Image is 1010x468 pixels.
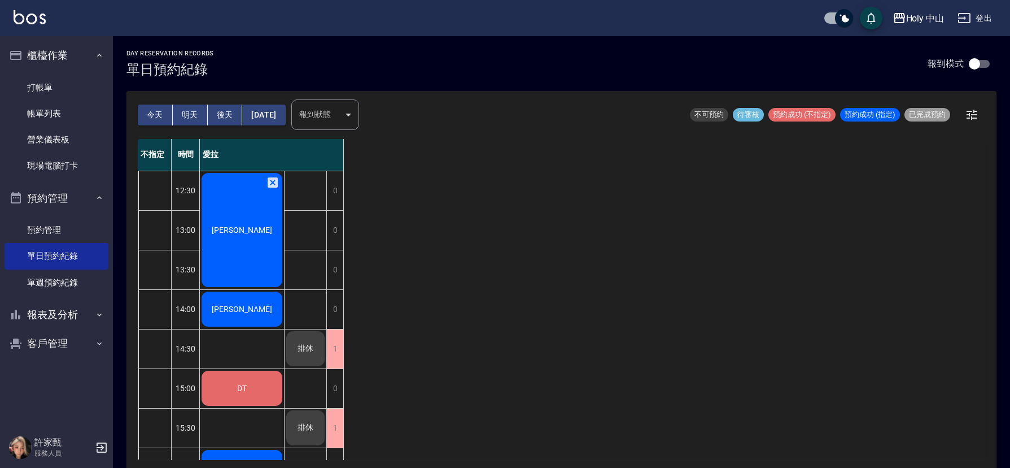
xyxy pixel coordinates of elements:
[295,423,316,433] span: 排休
[172,171,200,210] div: 12:30
[172,329,200,369] div: 14:30
[172,289,200,329] div: 14:00
[242,105,285,125] button: [DATE]
[326,330,343,369] div: 1
[5,329,108,358] button: 客戶管理
[953,8,996,29] button: 登出
[5,184,108,213] button: 預約管理
[295,344,316,354] span: 排休
[906,11,945,25] div: Holy 中山
[5,101,108,127] a: 帳單列表
[326,211,343,250] div: 0
[840,110,900,120] span: 預約成功 (指定)
[209,226,274,235] span: [PERSON_NAME]
[326,409,343,448] div: 1
[14,10,46,24] img: Logo
[5,41,108,70] button: 櫃檯作業
[34,448,92,458] p: 服務人員
[173,105,208,125] button: 明天
[9,436,32,459] img: Person
[690,110,728,120] span: 不可預約
[904,110,950,120] span: 已完成預約
[172,408,200,448] div: 15:30
[733,110,764,120] span: 待審核
[5,127,108,153] a: 營業儀表板
[34,437,92,448] h5: 許家甄
[126,62,214,77] h3: 單日預約紀錄
[235,384,249,393] span: DT
[768,110,836,120] span: 預約成功 (不指定)
[5,217,108,243] a: 預約管理
[326,171,343,210] div: 0
[200,139,344,171] div: 愛拉
[172,250,200,289] div: 13:30
[126,50,214,57] h2: day Reservation records
[209,305,274,314] span: [PERSON_NAME]
[326,250,343,289] div: 0
[138,105,173,125] button: 今天
[326,369,343,408] div: 0
[172,210,200,250] div: 13:00
[888,7,949,30] button: Holy 中山
[928,58,964,70] p: 報到模式
[172,139,200,171] div: 時間
[5,270,108,296] a: 單週預約紀錄
[5,75,108,101] a: 打帳單
[860,7,882,29] button: save
[5,300,108,330] button: 報表及分析
[208,105,243,125] button: 後天
[5,243,108,269] a: 單日預約紀錄
[138,139,172,171] div: 不指定
[326,290,343,329] div: 0
[5,153,108,179] a: 現場電腦打卡
[172,369,200,408] div: 15:00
